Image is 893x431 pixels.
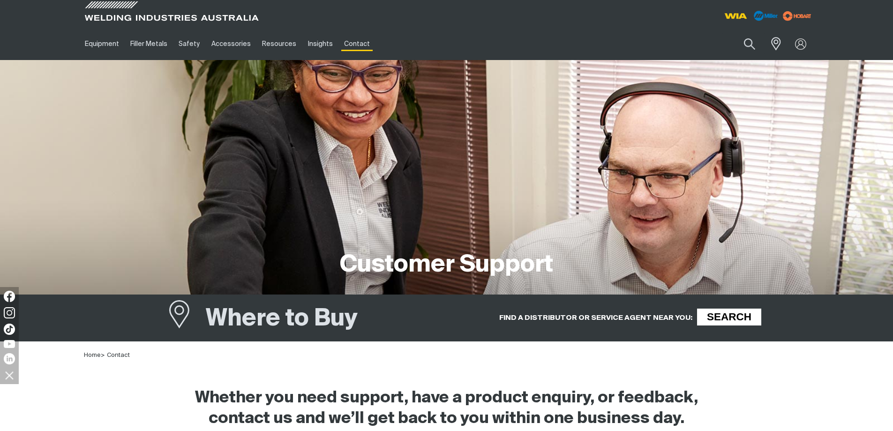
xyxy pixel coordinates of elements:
a: Equipment [79,28,125,60]
input: Product name or item number... [721,33,765,55]
img: TikTok [4,324,15,335]
h5: FIND A DISTRIBUTOR OR SERVICE AGENT NEAR YOU: [499,313,692,322]
a: Safety [173,28,205,60]
span: SEARCH [698,309,760,325]
a: Contact [107,352,130,358]
img: LinkedIn [4,353,15,364]
img: Facebook [4,291,15,302]
h1: Customer Support [340,250,553,280]
nav: Main [79,28,630,60]
a: Insights [302,28,338,60]
img: miller [780,9,814,23]
img: Instagram [4,307,15,318]
a: Filler Metals [125,28,173,60]
a: Home [84,352,101,358]
img: hide socials [1,367,17,383]
span: > [101,352,105,358]
a: Contact [338,28,375,60]
h1: Where to Buy [206,304,358,334]
a: Accessories [206,28,256,60]
a: Resources [256,28,302,60]
a: Where to Buy [168,303,206,338]
img: YouTube [4,340,15,348]
a: SEARCH [697,309,761,325]
h2: Whether you need support, have a product enquiry, or feedback, contact us and we’ll get back to y... [182,388,711,429]
button: Search products [734,33,765,55]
